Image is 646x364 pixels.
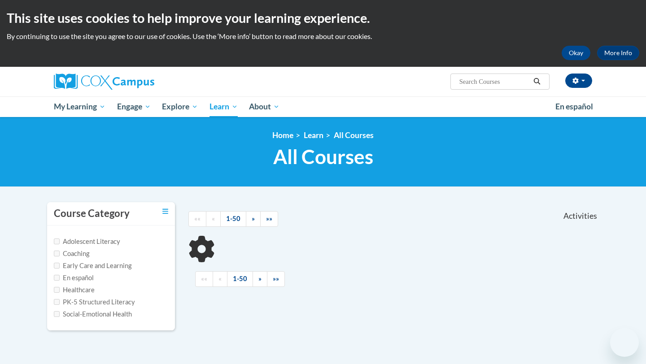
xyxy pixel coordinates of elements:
button: Okay [562,46,590,60]
span: » [252,215,255,222]
span: «« [194,215,201,222]
a: Previous [206,211,221,227]
iframe: Button to launch messaging window [610,328,639,357]
a: All Courses [334,130,374,140]
span: All Courses [273,145,373,169]
a: Begining [188,211,206,227]
label: PK-5 Structured Literacy [54,297,135,307]
span: « [212,215,215,222]
label: En español [54,273,94,283]
a: 1-50 [227,271,253,287]
a: Next [246,211,261,227]
button: Search [530,76,544,87]
p: By continuing to use the site you agree to our use of cookies. Use the ‘More info’ button to read... [7,31,639,41]
a: Previous [213,271,227,287]
a: Next [253,271,267,287]
input: Checkbox for Options [54,311,60,317]
a: Home [272,130,293,140]
a: End [267,271,285,287]
span: Activities [563,211,597,221]
label: Coaching [54,249,89,259]
span: » [258,275,262,282]
a: En español [550,97,599,116]
a: My Learning [48,96,111,117]
label: Healthcare [54,285,95,295]
span: »» [273,275,279,282]
a: More Info [597,46,639,60]
a: Learn [304,130,323,140]
input: Checkbox for Options [54,275,60,281]
span: En español [555,102,593,111]
input: Checkbox for Options [54,299,60,305]
img: Cox Campus [54,74,154,90]
input: Checkbox for Options [54,251,60,256]
a: Cox Campus [54,74,224,90]
a: Learn [204,96,244,117]
a: Toggle collapse [162,207,168,217]
h2: This site uses cookies to help improve your learning experience. [7,9,639,27]
span: About [249,101,279,112]
input: Checkbox for Options [54,238,60,244]
span: Engage [117,101,151,112]
a: Engage [111,96,157,117]
span: Learn [210,101,238,112]
span: «« [201,275,207,282]
span: Explore [162,101,198,112]
input: Checkbox for Options [54,287,60,293]
a: Explore [156,96,204,117]
label: Social-Emotional Health [54,309,132,319]
span: My Learning [54,101,105,112]
a: 1-50 [220,211,246,227]
input: Search Courses [458,76,530,87]
button: Account Settings [565,74,592,88]
a: End [260,211,278,227]
div: Main menu [40,96,606,117]
h3: Course Category [54,207,130,221]
input: Checkbox for Options [54,263,60,269]
a: Begining [195,271,213,287]
label: Early Care and Learning [54,261,131,271]
span: »» [266,215,272,222]
a: About [244,96,286,117]
label: Adolescent Literacy [54,237,120,247]
span: « [218,275,222,282]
